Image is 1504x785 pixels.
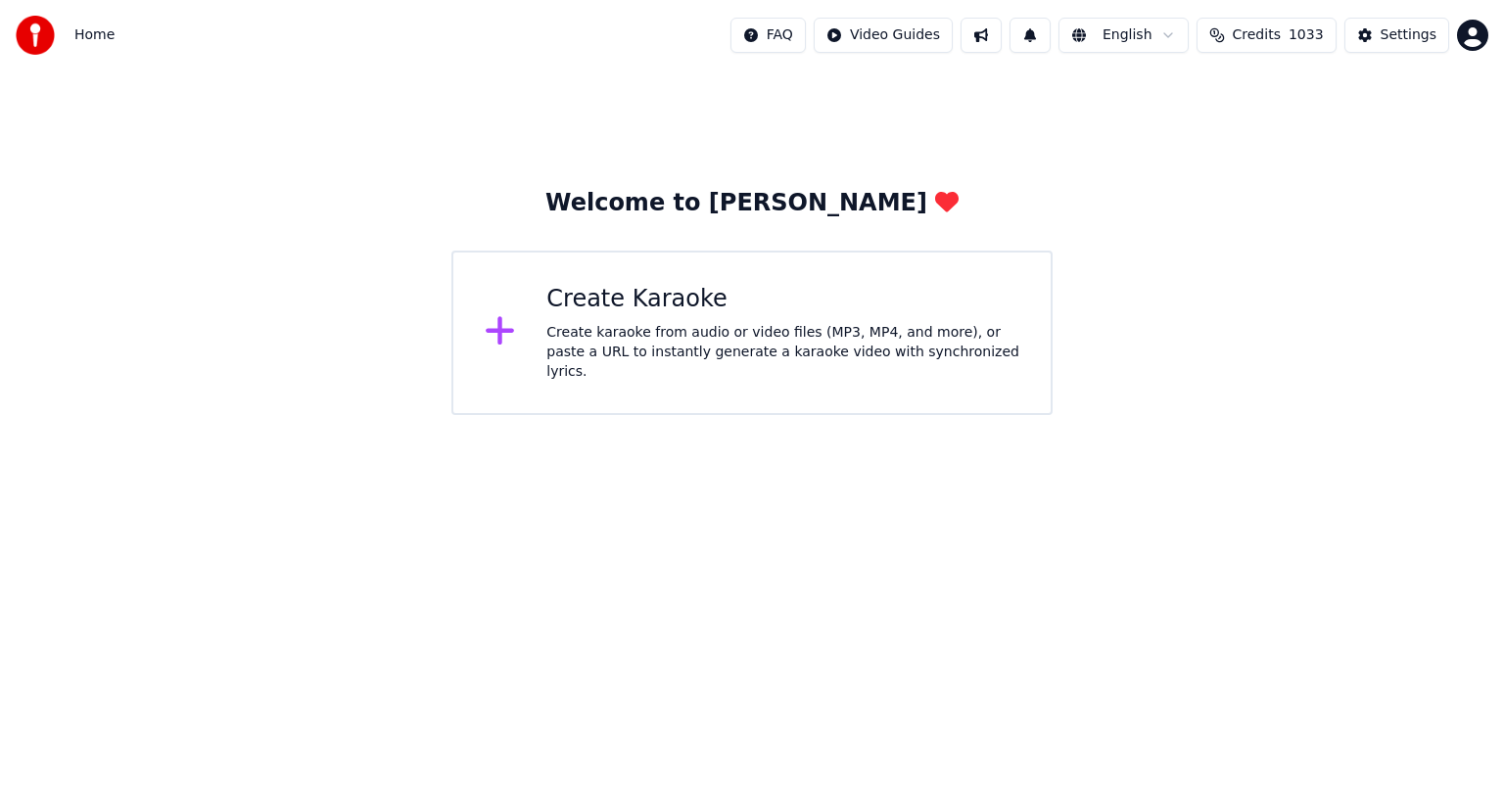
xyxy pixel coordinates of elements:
nav: breadcrumb [74,25,115,45]
button: Video Guides [814,18,953,53]
button: Settings [1344,18,1449,53]
span: Credits [1233,25,1281,45]
div: Create karaoke from audio or video files (MP3, MP4, and more), or paste a URL to instantly genera... [546,323,1019,382]
div: Settings [1381,25,1436,45]
button: FAQ [730,18,806,53]
span: 1033 [1289,25,1324,45]
span: Home [74,25,115,45]
button: Credits1033 [1197,18,1337,53]
img: youka [16,16,55,55]
div: Welcome to [PERSON_NAME] [545,188,959,219]
div: Create Karaoke [546,284,1019,315]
